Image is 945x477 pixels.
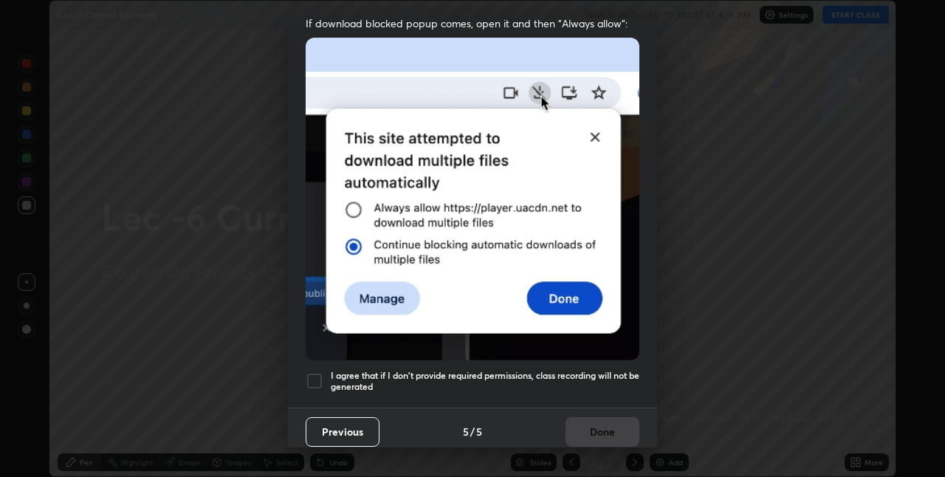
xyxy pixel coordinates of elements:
[306,417,379,447] button: Previous
[306,16,639,30] span: If download blocked popup comes, open it and then "Always allow":
[331,370,639,393] h5: I agree that if I don't provide required permissions, class recording will not be generated
[476,424,482,439] h4: 5
[306,38,639,360] img: downloads-permission-blocked.gif
[463,424,469,439] h4: 5
[470,424,475,439] h4: /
